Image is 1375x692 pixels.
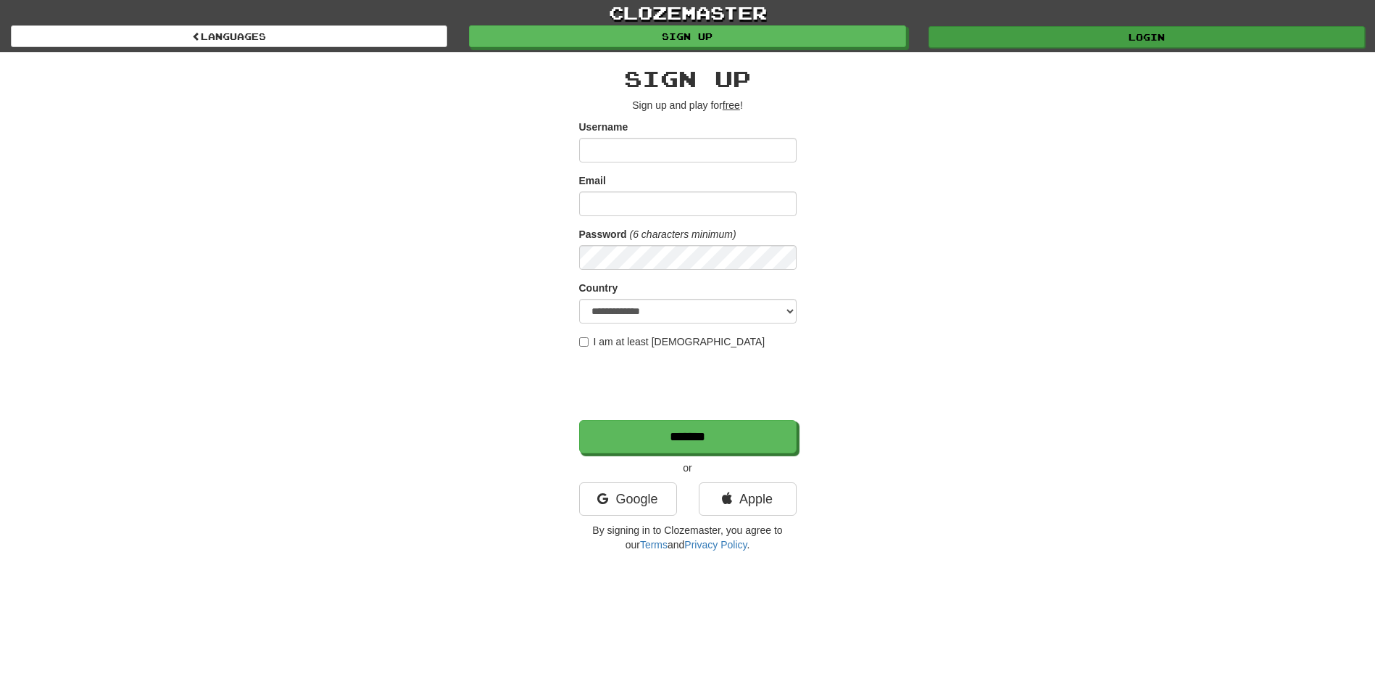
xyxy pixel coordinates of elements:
[579,337,589,347] input: I am at least [DEMOGRAPHIC_DATA]
[723,99,740,111] u: free
[579,98,797,112] p: Sign up and play for !
[630,228,736,240] em: (6 characters minimum)
[699,482,797,516] a: Apple
[640,539,668,551] a: Terms
[684,539,747,551] a: Privacy Policy
[579,356,799,413] iframe: reCAPTCHA
[579,67,797,91] h2: Sign up
[579,281,618,295] label: Country
[11,25,447,47] a: Languages
[579,227,627,242] label: Password
[579,334,765,349] label: I am at least [DEMOGRAPHIC_DATA]
[579,523,797,552] p: By signing in to Clozemaster, you agree to our and .
[469,25,905,47] a: Sign up
[579,173,606,188] label: Email
[579,482,677,516] a: Google
[579,120,628,134] label: Username
[579,461,797,475] p: or
[929,26,1365,48] a: Login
